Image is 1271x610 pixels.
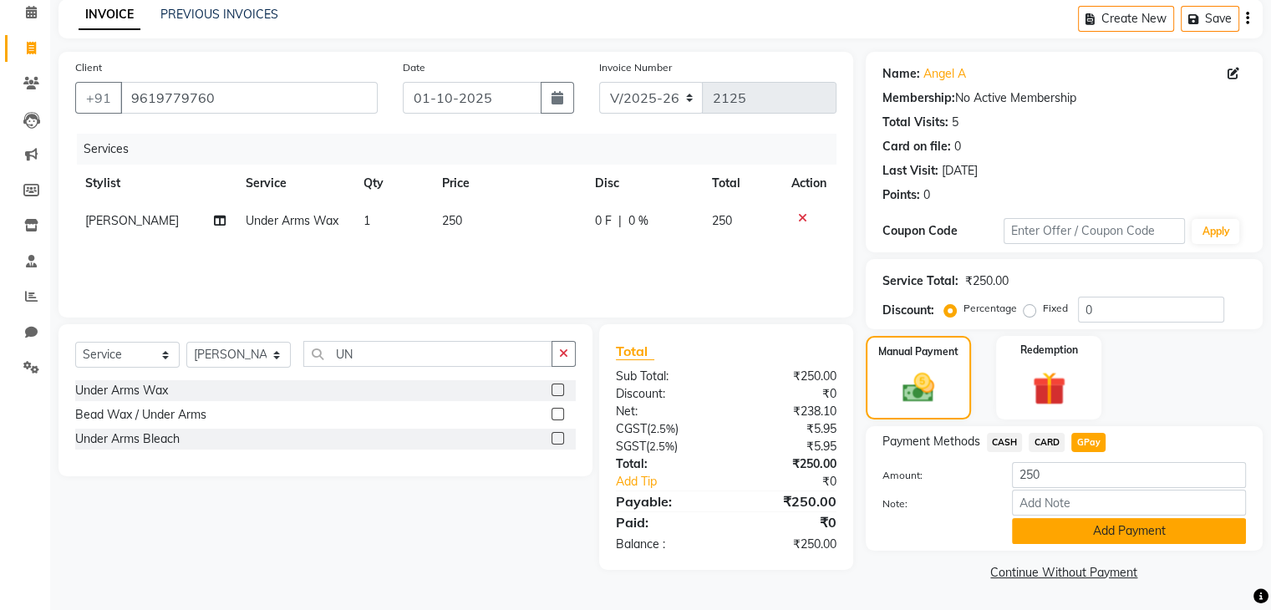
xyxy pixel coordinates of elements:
span: Payment Methods [882,433,980,450]
span: Total [616,343,654,360]
span: GPay [1071,433,1106,452]
div: ₹250.00 [726,368,849,385]
div: ₹5.95 [726,420,849,438]
div: Under Arms Bleach [75,430,180,448]
span: 2.5% [649,440,674,453]
th: Stylist [75,165,236,202]
label: Amount: [870,468,999,483]
label: Note: [870,496,999,511]
div: Discount: [882,302,934,319]
input: Add Note [1012,490,1246,516]
div: ₹0 [726,512,849,532]
span: 1 [364,213,370,228]
img: _cash.svg [892,369,944,406]
div: Under Arms Wax [75,382,168,399]
th: Price [432,165,585,202]
th: Disc [585,165,702,202]
a: Angel A [923,65,966,83]
div: 0 [923,186,930,204]
span: 2.5% [650,422,675,435]
button: Create New [1078,6,1174,32]
div: ₹0 [726,385,849,403]
span: CARD [1029,433,1065,452]
label: Invoice Number [599,60,672,75]
div: Bead Wax / Under Arms [75,406,206,424]
div: Net: [603,403,726,420]
span: CASH [987,433,1023,452]
div: Payable: [603,491,726,511]
label: Redemption [1020,343,1078,358]
span: Under Arms Wax [246,213,338,228]
span: CGST [616,421,647,436]
div: ₹0 [746,473,848,491]
label: Fixed [1043,301,1068,316]
input: Search by Name/Mobile/Email/Code [120,82,378,114]
label: Manual Payment [878,344,958,359]
th: Total [702,165,781,202]
div: Card on file: [882,138,951,155]
img: _gift.svg [1022,368,1076,409]
div: Total: [603,455,726,473]
div: Total Visits: [882,114,948,131]
label: Client [75,60,102,75]
a: PREVIOUS INVOICES [160,7,278,22]
div: Coupon Code [882,222,1004,240]
a: Add Tip [603,473,746,491]
div: 0 [954,138,961,155]
button: Save [1181,6,1239,32]
div: No Active Membership [882,89,1246,107]
th: Qty [353,165,432,202]
div: Points: [882,186,920,204]
div: Membership: [882,89,955,107]
button: Add Payment [1012,518,1246,544]
div: Last Visit: [882,162,938,180]
input: Search or Scan [303,341,552,367]
th: Service [236,165,353,202]
div: ₹238.10 [726,403,849,420]
span: | [618,212,622,230]
span: 0 F [595,212,612,230]
div: Service Total: [882,272,958,290]
div: ₹5.95 [726,438,849,455]
div: 5 [952,114,958,131]
div: Name: [882,65,920,83]
div: ₹250.00 [726,536,849,553]
div: ₹250.00 [726,491,849,511]
div: ₹250.00 [965,272,1009,290]
div: ( ) [603,438,726,455]
div: Services [77,134,849,165]
div: Paid: [603,512,726,532]
span: 250 [712,213,732,228]
div: ( ) [603,420,726,438]
div: Balance : [603,536,726,553]
div: [DATE] [942,162,978,180]
span: 0 % [628,212,648,230]
div: ₹250.00 [726,455,849,473]
button: Apply [1192,219,1239,244]
span: [PERSON_NAME] [85,213,179,228]
a: Continue Without Payment [869,564,1259,582]
span: 250 [442,213,462,228]
label: Percentage [963,301,1017,316]
label: Date [403,60,425,75]
input: Enter Offer / Coupon Code [1004,218,1186,244]
th: Action [781,165,836,202]
span: SGST [616,439,646,454]
button: +91 [75,82,122,114]
div: Discount: [603,385,726,403]
div: Sub Total: [603,368,726,385]
input: Amount [1012,462,1246,488]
